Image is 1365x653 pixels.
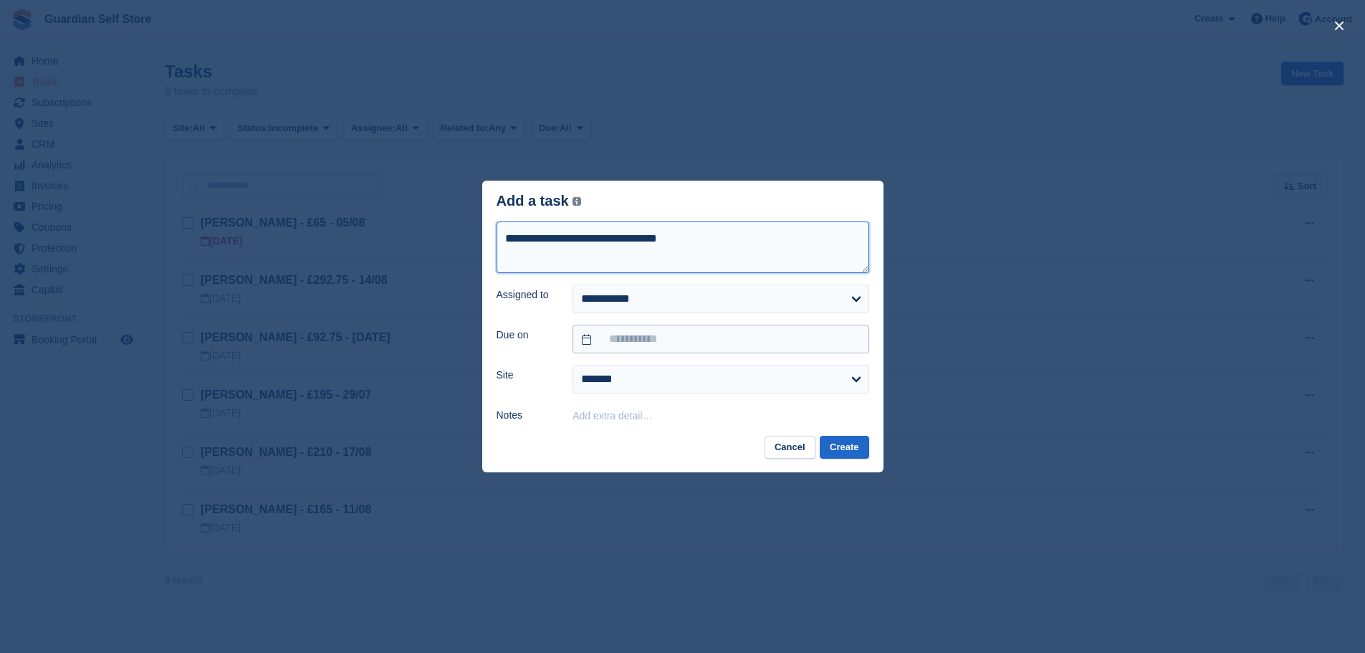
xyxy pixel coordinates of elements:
label: Due on [497,328,556,343]
button: Cancel [765,436,815,459]
label: Notes [497,408,556,423]
label: Site [497,368,556,383]
label: Assigned to [497,287,556,302]
div: Add a task [497,193,582,209]
img: icon-info-grey-7440780725fd019a000dd9b08b2336e03edf1995a4989e88bcd33f0948082b44.svg [573,197,581,206]
button: Create [820,436,868,459]
button: close [1328,14,1351,37]
button: Add extra detail… [573,410,652,421]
